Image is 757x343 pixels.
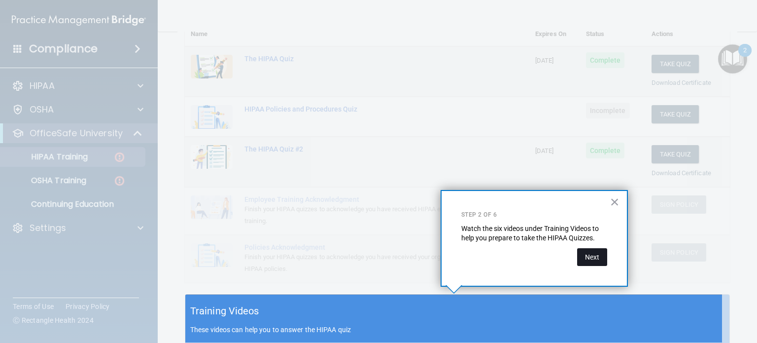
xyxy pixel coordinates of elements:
p: These videos can help you to answer the HIPAA quiz [190,326,724,334]
h5: Training Videos [190,303,259,320]
button: Next [577,248,607,266]
p: Watch the six videos under Training Videos to help you prepare to take the HIPAA Quizzes. [461,224,607,243]
button: Close [610,194,619,210]
p: Step 2 of 6 [461,211,607,219]
iframe: Drift Widget Chat Controller [708,275,745,312]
